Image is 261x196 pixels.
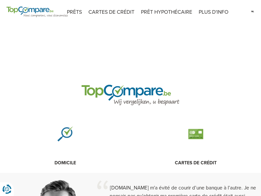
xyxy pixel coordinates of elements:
[251,7,254,16] img: nl.svg
[5,117,126,166] a: Domicile
[188,126,204,142] img: credit-card
[135,117,256,166] a: credit-card Cartes de crédit
[5,160,126,166] p: Domicile
[82,84,179,106] img: logo.png
[135,160,256,166] p: Cartes de crédit
[57,126,73,142] img: ico-big.png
